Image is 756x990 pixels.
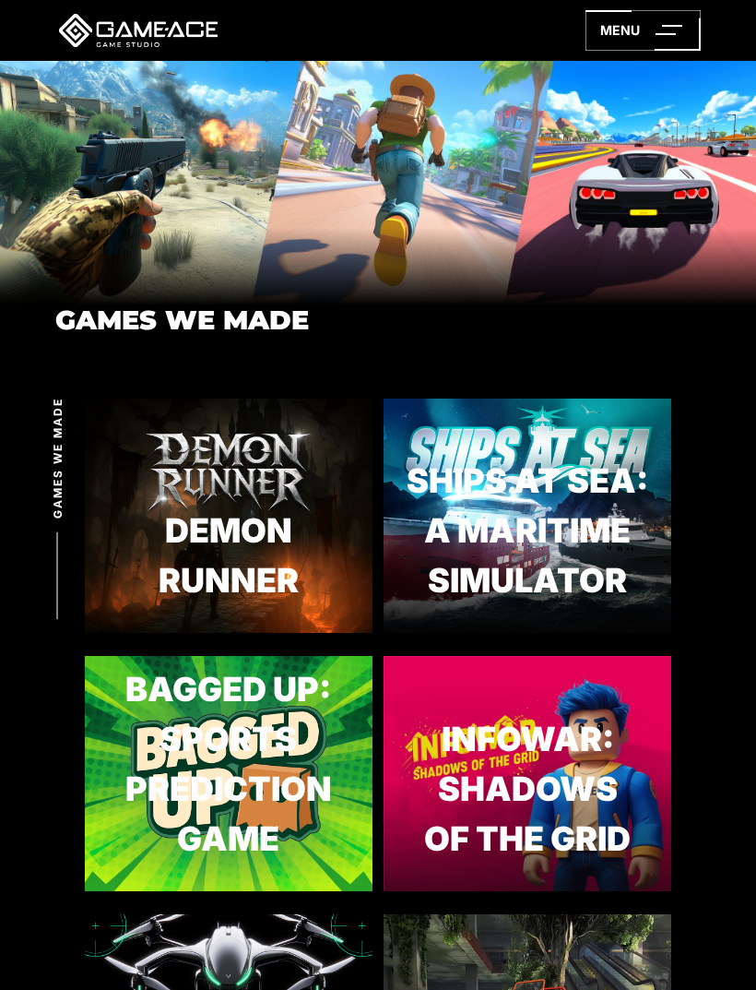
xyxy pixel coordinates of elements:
[85,664,372,864] div: Bagged Up: Sports Prediction Game
[85,399,372,634] img: Demon runner preview
[85,506,372,605] div: Demon Runner
[85,656,372,891] img: Bagged up preview img
[55,305,309,335] h1: GAMES WE MADE
[384,456,671,605] div: Ships At Sea: A Maritime Simulator
[384,399,671,634] img: Ships at sea preview image
[585,10,701,51] a: menu
[384,714,671,864] div: Infowar: Shadows of the Grid
[384,656,671,891] img: Infowar shadows of the grid preview image
[50,397,66,518] span: GAMES WE MADE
